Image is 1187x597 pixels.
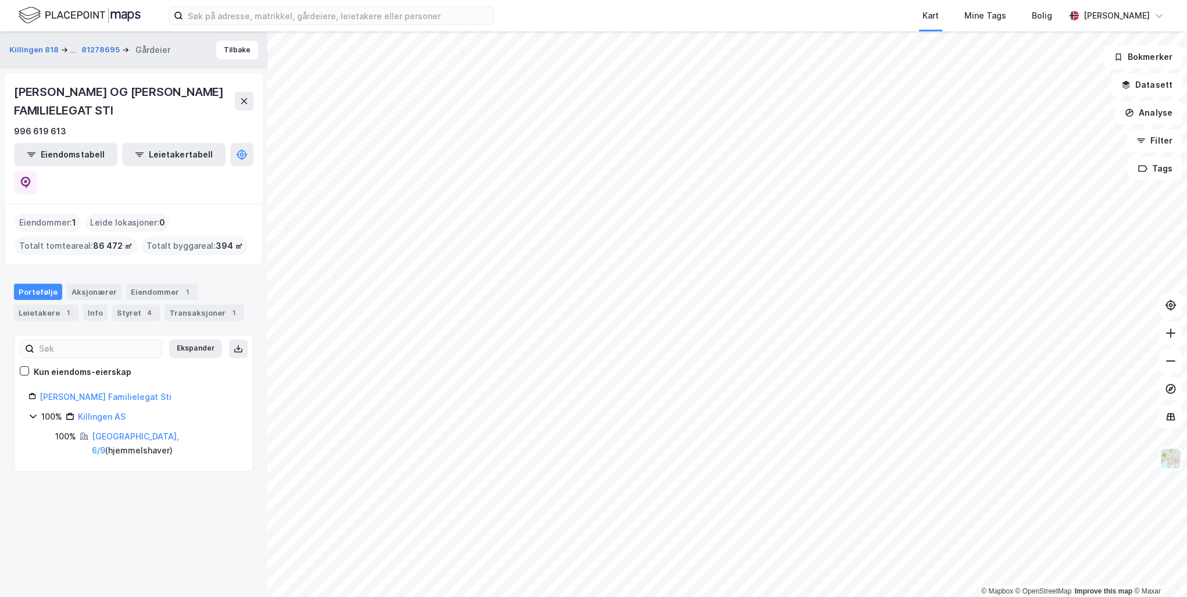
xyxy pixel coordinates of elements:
div: ( hjemmelshaver ) [92,430,239,457]
div: 100% [41,410,62,424]
div: Leietakere [14,305,78,321]
button: 81278695 [81,44,122,56]
div: Gårdeier [135,43,170,57]
div: 996 619 613 [14,124,66,138]
input: Søk på adresse, matrikkel, gårdeiere, leietakere eller personer [183,7,494,24]
div: Transaksjoner [165,305,244,321]
a: [PERSON_NAME] Familielegat Sti [40,392,171,402]
span: 0 [159,216,165,230]
div: Eiendommer [126,284,198,300]
input: Søk [34,340,162,358]
div: Totalt byggareal : [142,237,248,255]
button: Datasett [1111,73,1182,96]
button: Analyse [1115,101,1182,124]
div: Info [83,305,108,321]
div: 1 [181,286,193,298]
button: Killingen 818 [9,43,61,57]
div: Kart [923,9,939,23]
div: Bolig [1032,9,1052,23]
span: 1 [72,216,76,230]
div: Kun eiendoms-eierskap [34,365,131,379]
iframe: Chat Widget [1129,541,1187,597]
div: 100% [55,430,76,444]
span: 86 472 ㎡ [93,239,133,253]
div: Styret [112,305,160,321]
div: Totalt tomteareal : [15,237,137,255]
div: [PERSON_NAME] OG [PERSON_NAME] FAMILIELEGAT STI [14,83,235,120]
img: Z [1160,448,1182,470]
span: 394 ㎡ [216,239,243,253]
a: Killingen AS [78,412,126,421]
div: Kontrollprogram for chat [1129,541,1187,597]
a: OpenStreetMap [1016,587,1072,595]
div: Eiendommer : [15,213,81,232]
button: Ekspander [169,339,222,358]
a: Improve this map [1075,587,1132,595]
button: Filter [1127,129,1182,152]
a: [GEOGRAPHIC_DATA], 6/9 [92,431,179,455]
div: 1 [62,307,74,319]
div: [PERSON_NAME] [1084,9,1150,23]
button: Leietakertabell [122,143,226,166]
div: Leide lokasjoner : [85,213,170,232]
button: Tags [1128,157,1182,180]
div: Portefølje [14,284,62,300]
button: Bokmerker [1104,45,1182,69]
div: Mine Tags [964,9,1006,23]
a: Mapbox [981,587,1013,595]
div: Aksjonærer [67,284,121,300]
div: 4 [144,307,155,319]
button: Eiendomstabell [14,143,117,166]
div: 1 [228,307,239,319]
img: logo.f888ab2527a4732fd821a326f86c7f29.svg [19,5,141,26]
div: ... [70,43,77,57]
button: Tilbake [216,41,258,59]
